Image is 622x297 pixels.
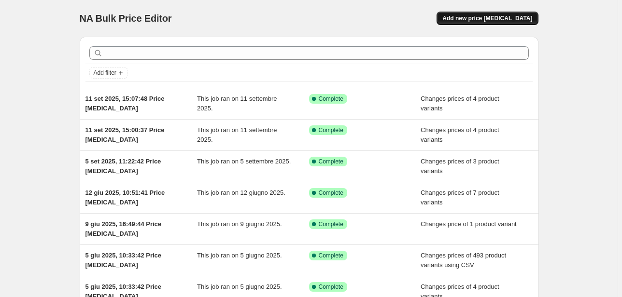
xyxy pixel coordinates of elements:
[319,189,343,197] span: Complete
[421,252,506,269] span: Changes prices of 493 product variants using CSV
[442,14,532,22] span: Add new price [MEDICAL_DATA]
[319,252,343,259] span: Complete
[85,126,165,143] span: 11 set 2025, 15:00:37 Price [MEDICAL_DATA]
[197,126,277,143] span: This job ran on 11 settembre 2025.
[197,283,282,290] span: This job ran on 5 giugno 2025.
[85,158,161,175] span: 5 set 2025, 11:22:42 Price [MEDICAL_DATA]
[85,220,162,237] span: 9 giu 2025, 16:49:44 Price [MEDICAL_DATA]
[80,13,172,24] span: NA Bulk Price Editor
[421,95,499,112] span: Changes prices of 4 product variants
[197,189,285,196] span: This job ran on 12 giugno 2025.
[197,252,282,259] span: This job ran on 5 giugno 2025.
[89,67,128,79] button: Add filter
[437,12,538,25] button: Add new price [MEDICAL_DATA]
[197,158,291,165] span: This job ran on 5 settembre 2025.
[319,220,343,228] span: Complete
[94,69,116,77] span: Add filter
[85,95,165,112] span: 11 set 2025, 15:07:48 Price [MEDICAL_DATA]
[197,220,282,228] span: This job ran on 9 giugno 2025.
[421,126,499,143] span: Changes prices of 4 product variants
[319,283,343,291] span: Complete
[421,220,517,228] span: Changes price of 1 product variant
[319,158,343,165] span: Complete
[197,95,277,112] span: This job ran on 11 settembre 2025.
[421,158,499,175] span: Changes prices of 3 product variants
[319,95,343,103] span: Complete
[85,252,162,269] span: 5 giu 2025, 10:33:42 Price [MEDICAL_DATA]
[421,189,499,206] span: Changes prices of 7 product variants
[319,126,343,134] span: Complete
[85,189,165,206] span: 12 giu 2025, 10:51:41 Price [MEDICAL_DATA]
